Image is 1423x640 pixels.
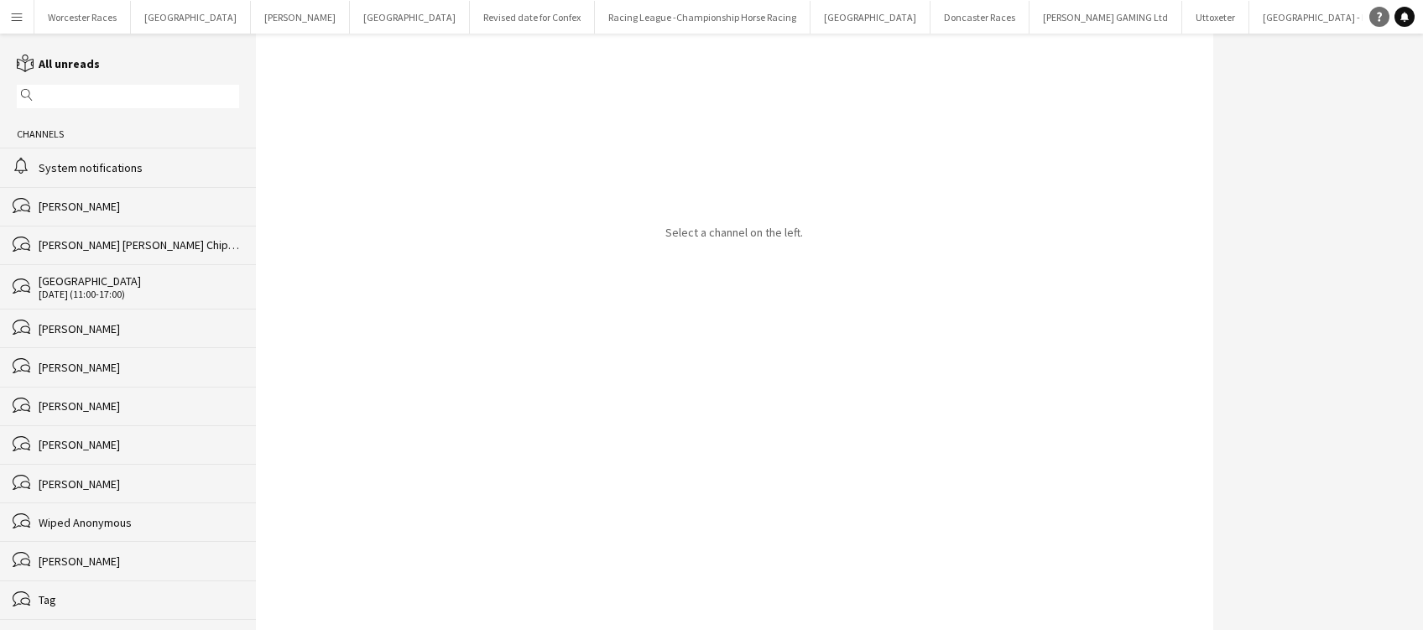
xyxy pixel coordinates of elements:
div: [GEOGRAPHIC_DATA] [39,273,239,289]
div: [PERSON_NAME] [39,360,239,375]
button: [PERSON_NAME] [251,1,350,34]
div: [PERSON_NAME] [39,476,239,492]
div: [PERSON_NAME] [39,398,239,414]
p: Select a channel on the left. [665,225,803,240]
div: Wiped Anonymous [39,515,239,530]
button: [PERSON_NAME] GAMING Ltd [1029,1,1182,34]
button: Worcester Races [34,1,131,34]
a: All unreads [17,56,100,71]
div: [PERSON_NAME] [39,554,239,569]
button: [GEOGRAPHIC_DATA] [350,1,470,34]
div: System notifications [39,160,239,175]
div: Tag [39,592,239,607]
button: Uttoxeter [1182,1,1249,34]
div: [PERSON_NAME] [39,437,239,452]
button: Racing League -Championship Horse Racing [595,1,811,34]
div: [PERSON_NAME] [39,199,239,214]
div: [PERSON_NAME] [39,321,239,336]
button: [GEOGRAPHIC_DATA] [811,1,930,34]
div: [DATE] (11:00-17:00) [39,289,239,300]
button: [GEOGRAPHIC_DATA] [131,1,251,34]
div: [PERSON_NAME] [PERSON_NAME] Chipolina Bentaleb [39,237,239,252]
button: Doncaster Races [930,1,1029,34]
button: Revised date for Confex [470,1,595,34]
